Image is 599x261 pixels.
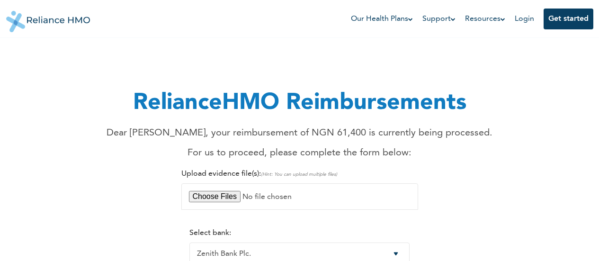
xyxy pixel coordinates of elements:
a: Login [515,15,534,23]
button: Get started [544,9,593,29]
img: Reliance HMO's Logo [6,4,90,32]
h1: RelianceHMO Reimbursements [107,86,492,120]
span: (Hint: You can upload multiple files) [261,172,337,177]
label: Upload evidence file(s): [181,170,337,178]
a: Our Health Plans [351,13,413,25]
a: Resources [465,13,505,25]
a: Support [422,13,456,25]
label: Select bank: [189,229,231,237]
p: Dear [PERSON_NAME], your reimbursement of NGN 61,400 is currently being processed. [107,126,492,140]
p: For us to proceed, please complete the form below: [107,146,492,160]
